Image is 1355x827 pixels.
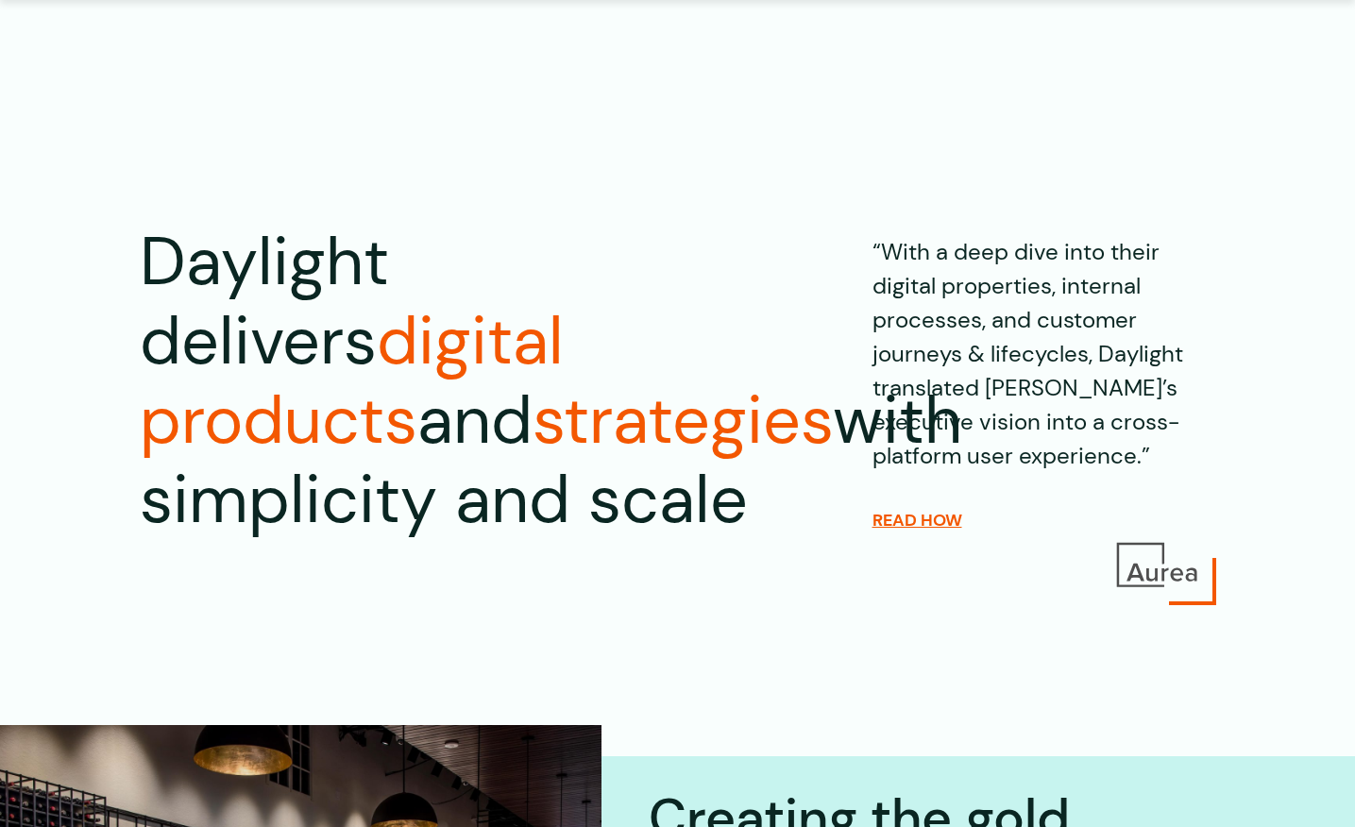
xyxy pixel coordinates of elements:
span: digital products [140,298,564,464]
span: strategies [533,378,833,464]
h1: Daylight delivers and with simplicity and scale [140,223,748,540]
a: READ HOW [872,510,962,531]
p: “With a deep dive into their digital properties, internal processes, and customer journeys & life... [872,223,1216,473]
img: Aurea Logo [1112,539,1202,591]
